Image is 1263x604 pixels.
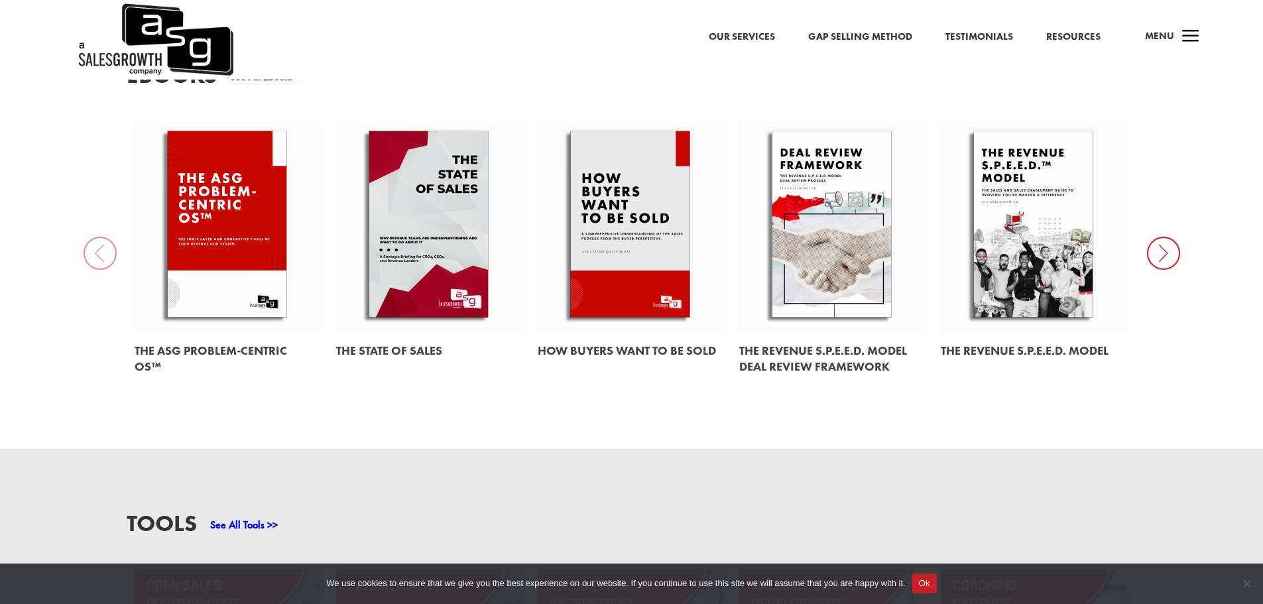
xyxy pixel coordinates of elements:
[945,29,1013,46] a: Testimonials
[127,512,197,542] h3: Tools
[326,577,905,590] span: We use cookies to ensure that we give you the best experience on our website. If you continue to ...
[1145,29,1174,42] span: Menu
[210,518,278,532] a: See All Tools >>
[808,29,912,46] a: Gap Selling Method
[912,574,937,593] button: Ok
[230,70,306,84] a: See All Ebooks >>
[709,29,775,46] a: Our Services
[1177,24,1204,50] span: a
[1240,577,1253,590] span: No
[1046,29,1101,46] a: Resources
